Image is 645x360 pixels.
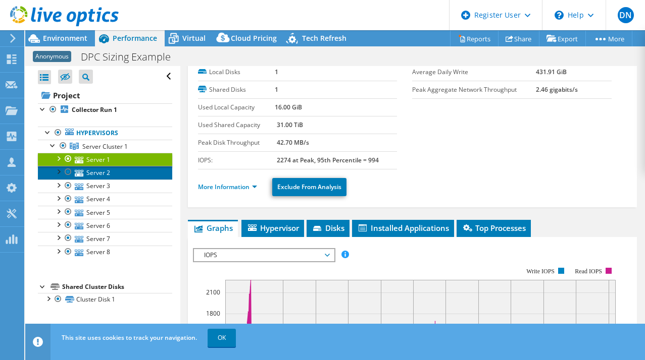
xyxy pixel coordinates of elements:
[38,193,172,206] a: Server 4
[275,85,278,94] b: 1
[38,166,172,179] a: Server 2
[62,333,197,342] span: This site uses cookies to track your navigation.
[536,85,578,94] b: 2.46 gigabits/s
[193,223,233,233] span: Graphs
[357,223,449,233] span: Installed Applications
[585,31,632,46] a: More
[38,87,172,103] a: Project
[312,223,344,233] span: Disks
[182,33,206,43] span: Virtual
[412,67,536,77] label: Average Daily Write
[272,178,346,196] a: Exclude From Analysis
[198,85,275,95] label: Shared Disks
[113,33,157,43] span: Performance
[575,268,602,275] text: Read IOPS
[38,153,172,166] a: Server 1
[412,85,536,95] label: Peak Aggregate Network Throughput
[199,249,329,261] span: IOPS
[62,281,172,293] div: Shared Cluster Disks
[536,68,567,76] b: 431.91 GiB
[231,33,277,43] span: Cloud Pricing
[275,68,278,76] b: 1
[43,33,87,43] span: Environment
[198,102,275,112] label: Used Local Capacity
[618,7,634,23] span: DN
[206,288,220,296] text: 2100
[498,31,539,46] a: Share
[198,138,277,148] label: Peak Disk Throughput
[277,156,379,164] b: 2274 at Peak, 95th Percentile = 994
[72,105,117,114] b: Collector Run 1
[198,120,277,130] label: Used Shared Capacity
[275,103,302,111] b: 16.00 GiB
[302,33,346,43] span: Tech Refresh
[246,223,299,233] span: Hypervisor
[462,223,526,233] span: Top Processes
[277,121,303,129] b: 31.00 TiB
[277,138,309,147] b: 42.70 MB/s
[526,268,555,275] text: Write IOPS
[206,309,220,318] text: 1800
[450,31,499,46] a: Reports
[38,246,172,259] a: Server 8
[38,293,172,306] a: Cluster Disk 1
[208,329,236,347] a: OK
[539,31,586,46] a: Export
[76,51,186,63] h1: DPC Sizing Example
[38,127,172,140] a: Hypervisors
[33,51,71,62] span: Anonymous
[38,179,172,193] a: Server 3
[198,183,257,191] a: More Information
[38,103,172,116] a: Collector Run 1
[38,232,172,245] a: Server 7
[38,140,172,153] a: Server Cluster 1
[38,219,172,232] a: Server 6
[555,11,564,20] svg: \n
[82,142,128,151] span: Server Cluster 1
[38,206,172,219] a: Server 5
[198,67,275,77] label: Local Disks
[198,155,277,165] label: IOPS:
